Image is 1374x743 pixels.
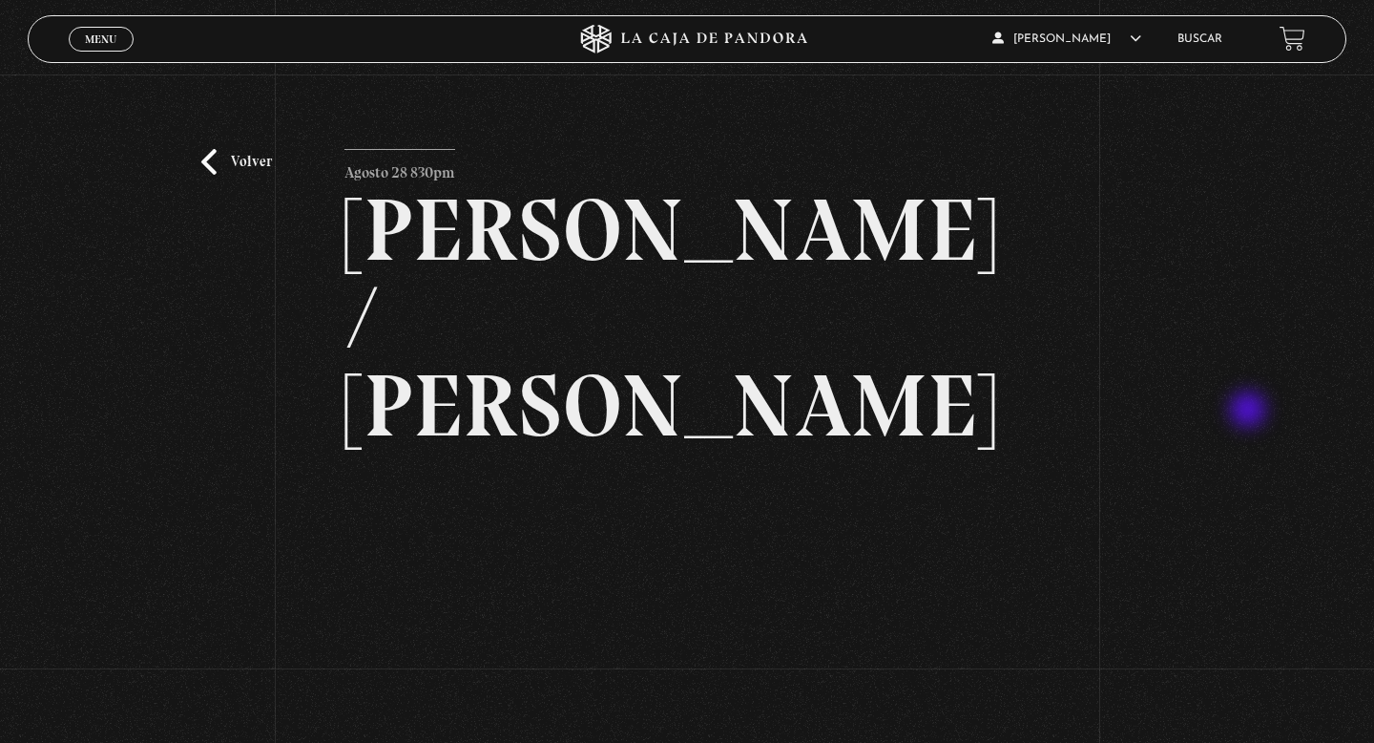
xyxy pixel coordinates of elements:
p: Agosto 28 830pm [344,149,455,187]
span: Menu [85,33,116,45]
span: Cerrar [79,49,124,62]
span: [PERSON_NAME] [992,33,1141,45]
a: View your shopping cart [1280,26,1305,52]
h2: [PERSON_NAME] / [PERSON_NAME] [344,186,1030,450]
a: Volver [201,149,272,175]
a: Buscar [1177,33,1222,45]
